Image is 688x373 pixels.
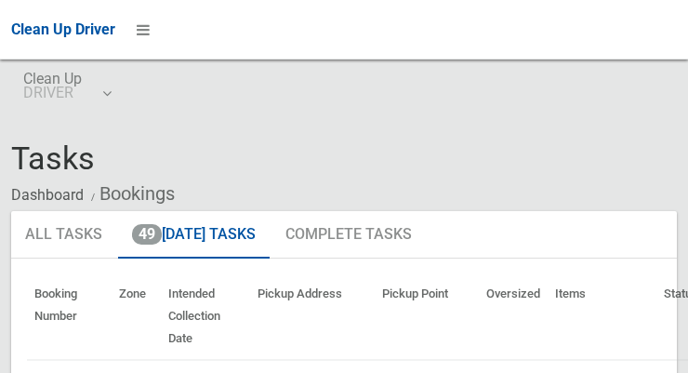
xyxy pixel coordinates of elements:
[548,273,656,360] th: Items
[375,273,479,360] th: Pickup Point
[27,273,112,360] th: Booking Number
[161,273,250,360] th: Intended Collection Date
[112,273,161,360] th: Zone
[271,211,426,260] a: Complete Tasks
[11,140,95,177] span: Tasks
[11,60,122,119] a: Clean UpDRIVER
[11,186,84,204] a: Dashboard
[86,177,175,211] li: Bookings
[11,211,116,260] a: All Tasks
[118,211,270,260] a: 49[DATE] Tasks
[23,86,82,100] small: DRIVER
[11,20,115,38] span: Clean Up Driver
[132,224,162,245] span: 49
[479,273,548,360] th: Oversized
[250,273,375,360] th: Pickup Address
[11,16,115,44] a: Clean Up Driver
[23,72,110,100] span: Clean Up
